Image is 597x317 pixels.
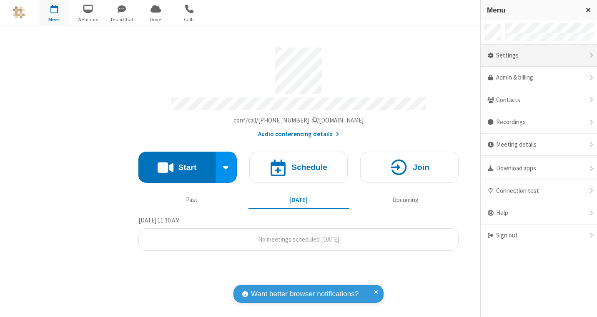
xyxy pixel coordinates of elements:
[258,130,339,139] button: Audio conferencing details
[487,6,578,14] h3: Menu
[138,41,459,139] section: Account details
[576,295,591,311] iframe: Chat
[249,152,348,183] button: Schedule
[360,152,459,183] button: Join
[481,45,597,67] div: Settings
[481,180,597,202] div: Connection test
[138,215,459,251] section: Today's Meetings
[481,134,597,156] div: Meeting details
[291,163,327,171] h4: Schedule
[178,163,196,171] h4: Start
[13,6,25,19] img: QA Selenium DO NOT DELETE OR CHANGE
[481,67,597,89] a: Admin & billing
[251,289,359,300] span: Want better browser notifications?
[233,116,364,125] button: Copy my meeting room linkCopy my meeting room link
[233,116,364,124] span: Copy my meeting room link
[481,202,597,225] div: Help
[39,16,70,23] span: Meet
[248,192,349,208] button: [DATE]
[413,163,429,171] h4: Join
[140,16,171,23] span: Drive
[138,152,216,183] button: Start
[174,16,205,23] span: Calls
[258,235,339,243] span: No meetings scheduled [DATE]
[481,89,597,112] div: Contacts
[73,16,104,23] span: Webinars
[481,157,597,180] div: Download apps
[142,192,242,208] button: Past
[216,152,237,183] div: Start conference options
[355,192,456,208] button: Upcoming
[106,16,138,23] span: Team Chat
[481,111,597,134] div: Recordings
[481,225,597,247] div: Sign out
[138,216,180,224] span: [DATE] 11:30 AM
